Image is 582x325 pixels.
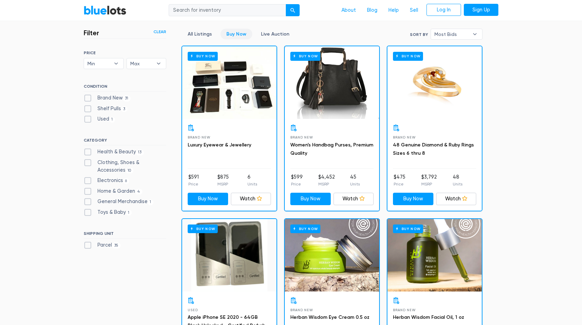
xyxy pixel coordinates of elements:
a: Buy Now [182,46,276,119]
span: Brand New [393,135,415,139]
a: Buy Now [387,219,482,291]
label: Parcel [84,241,121,249]
span: Min [87,58,110,69]
a: Women's Handbag Purses, Premium Quality [290,142,373,156]
h6: Buy Now [290,52,320,60]
h6: Buy Now [393,52,423,60]
label: Toys & Baby [84,209,132,216]
span: Brand New [290,308,313,312]
label: Sort By [410,31,428,38]
a: Buy Now [393,193,433,205]
li: $475 [394,173,405,187]
p: Price [291,181,303,187]
a: About [336,4,362,17]
li: 48 [453,173,462,187]
label: Clothing, Shoes & Accessories [84,159,166,174]
h6: SHIPPING UNIT [84,231,166,239]
a: BlueLots [84,5,126,15]
a: Buy Now [188,193,228,205]
a: Buy Now [182,219,276,291]
span: 1 [109,117,115,123]
label: Health & Beauty [84,148,144,156]
label: Used [84,115,115,123]
span: 31 [123,96,131,101]
a: Log In [426,4,461,16]
a: Sign Up [464,4,498,16]
span: 1 [126,210,132,216]
li: 45 [350,173,360,187]
p: Units [247,181,257,187]
a: Buy Now [290,193,331,205]
span: 10 [125,168,133,173]
label: General Merchandise [84,198,153,205]
span: Most Bids [434,29,469,39]
a: Help [383,4,404,17]
a: Sell [404,4,424,17]
span: Used [188,308,198,312]
h6: Buy Now [393,224,423,233]
p: MSRP [217,181,229,187]
p: Units [453,181,462,187]
a: Buy Now [285,219,379,291]
a: Herban Wisdom Eye Cream 0.5 oz [290,314,369,320]
a: Herban Wisdom Facial Oil, 1 oz [393,314,464,320]
li: $875 [217,173,229,187]
h6: CATEGORY [84,138,166,145]
h6: Buy Now [290,224,320,233]
a: Buy Now [387,46,482,119]
a: Buy Now [220,29,252,39]
span: Max [130,58,153,69]
label: Home & Garden [84,188,142,195]
p: MSRP [421,181,437,187]
span: 6 [123,178,129,184]
label: Electronics [84,177,129,184]
span: Brand New [393,308,415,312]
a: 48 Genuine Diamond & Ruby Rings Sizes 6 thru 8 [393,142,474,156]
label: Brand New [84,94,131,102]
h6: Buy Now [188,52,218,60]
span: Brand New [188,135,210,139]
b: ▾ [109,58,123,69]
p: MSRP [318,181,335,187]
p: Units [350,181,360,187]
span: 3 [121,106,128,112]
li: $591 [188,173,199,187]
a: Watch [436,193,477,205]
li: $599 [291,173,303,187]
input: Search for inventory [169,4,286,17]
p: Price [188,181,199,187]
li: $4,452 [318,173,335,187]
li: $3,792 [421,173,437,187]
b: ▾ [468,29,482,39]
a: Buy Now [285,46,379,119]
b: ▾ [151,58,166,69]
a: All Listings [182,29,218,39]
span: 4 [135,189,142,194]
h6: Buy Now [188,224,218,233]
h6: PRICE [84,50,166,55]
h3: Filter [84,29,99,37]
a: Blog [362,4,383,17]
a: Watch [334,193,374,205]
span: 1 [148,200,153,205]
span: 35 [112,243,121,248]
p: Price [394,181,405,187]
span: Brand New [290,135,313,139]
a: Live Auction [255,29,295,39]
a: Watch [231,193,271,205]
a: Clear [153,29,166,35]
span: 13 [136,150,144,155]
a: Luxury Eyewear & Jewellery [188,142,251,148]
h6: CONDITION [84,84,166,92]
label: Shelf Pulls [84,105,128,113]
li: 6 [247,173,257,187]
